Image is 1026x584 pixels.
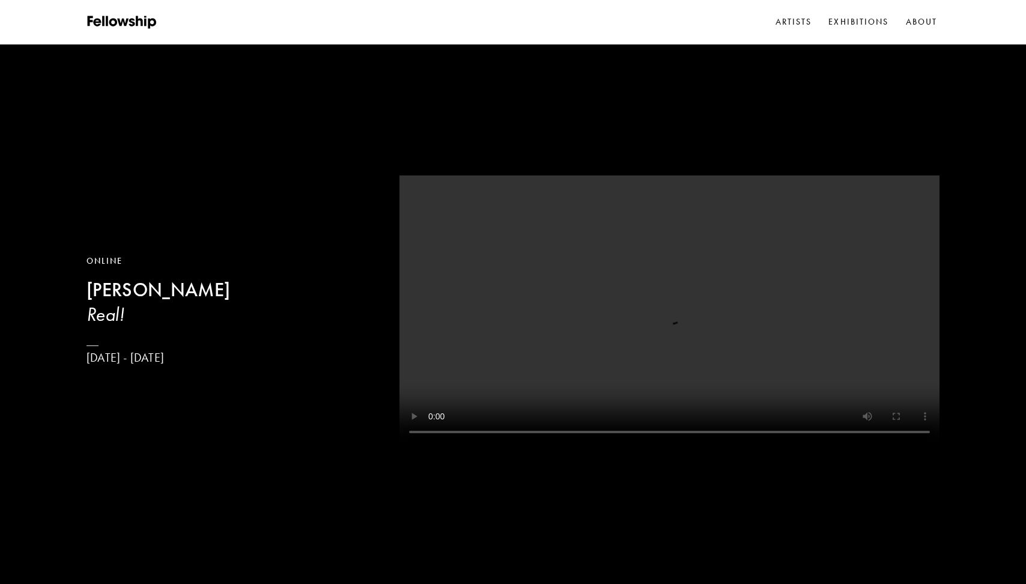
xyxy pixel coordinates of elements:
p: [DATE] - [DATE] [87,350,230,365]
b: [PERSON_NAME] [87,278,230,302]
div: Online [87,255,230,268]
a: Online[PERSON_NAME]Real![DATE] - [DATE] [87,255,230,365]
a: Artists [773,13,815,31]
a: About [903,13,940,31]
h3: Real! [87,302,230,326]
a: Exhibitions [826,13,891,31]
